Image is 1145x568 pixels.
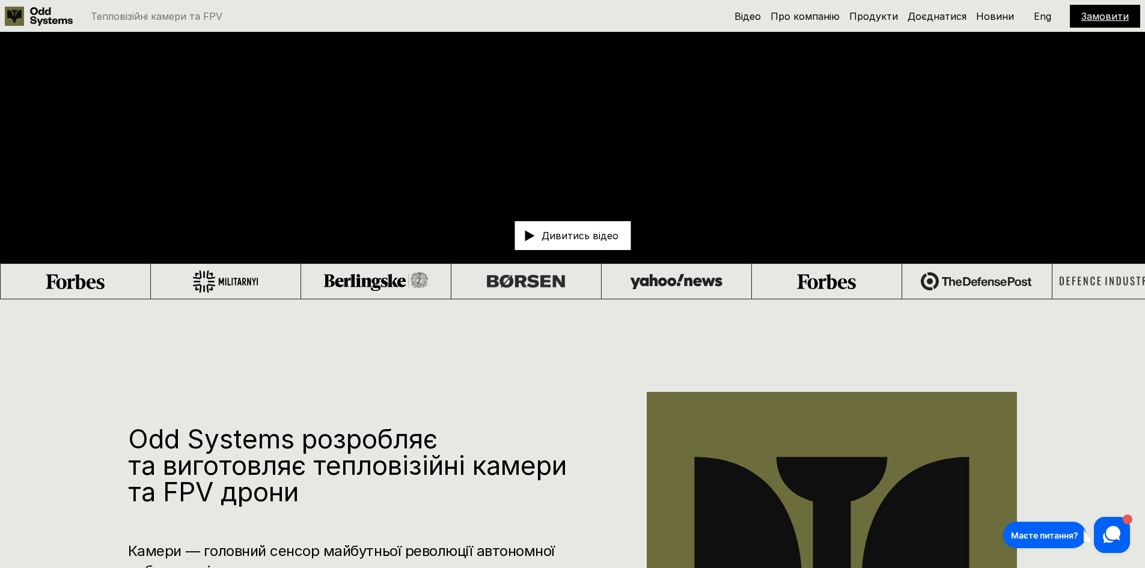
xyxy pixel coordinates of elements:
[771,10,840,22] a: Про компанію
[542,231,618,240] p: Дивитись відео
[1000,514,1133,556] iframe: HelpCrunch
[128,426,575,505] h1: Odd Systems розробляє та виготовляє тепловізійні камери та FPV дрони
[91,11,222,21] p: Тепловізійні камери та FPV
[1034,11,1051,21] p: Eng
[1081,10,1129,22] a: Замовити
[908,10,966,22] a: Доєднатися
[734,10,761,22] a: Відео
[976,10,1014,22] a: Новини
[849,10,898,22] a: Продукти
